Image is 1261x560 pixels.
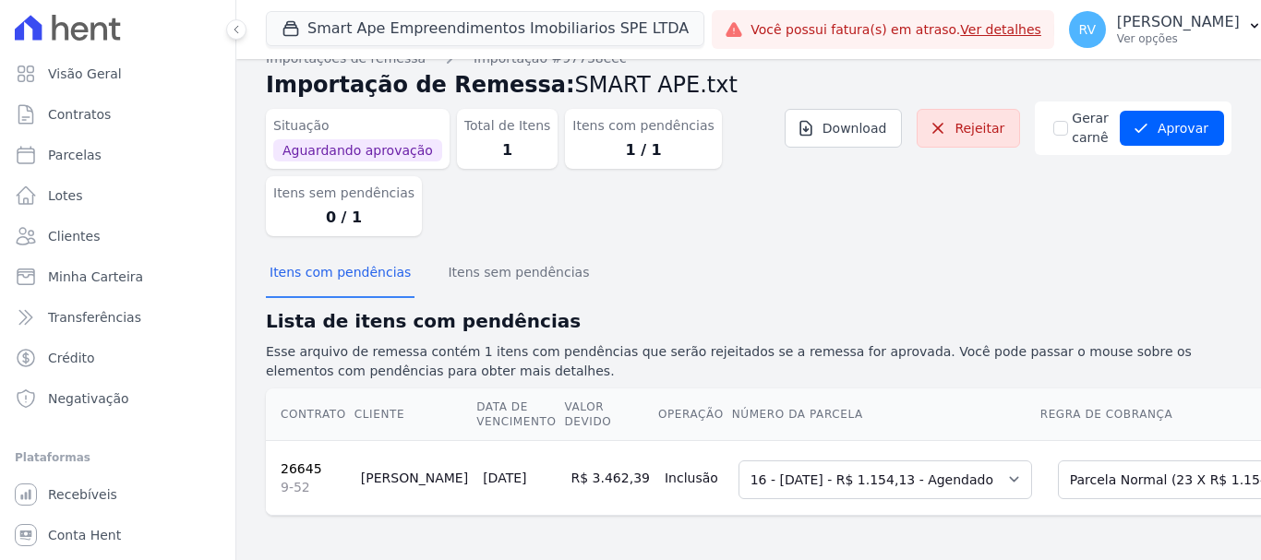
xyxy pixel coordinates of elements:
[7,177,228,214] a: Lotes
[564,440,657,515] td: R$ 3.462,39
[266,307,1231,335] h2: Lista de itens com pendências
[657,388,731,441] th: Operação
[273,184,414,203] dt: Itens sem pendências
[48,349,95,367] span: Crédito
[7,137,228,173] a: Parcelas
[1117,31,1240,46] p: Ver opções
[48,308,141,327] span: Transferências
[273,139,442,161] span: Aguardando aprovação
[48,485,117,504] span: Recebíveis
[917,109,1020,148] a: Rejeitar
[354,388,475,441] th: Cliente
[464,116,551,136] dt: Total de Itens
[572,139,714,161] dd: 1 / 1
[266,68,1231,101] h2: Importação de Remessa:
[7,517,228,554] a: Conta Hent
[475,440,563,515] td: [DATE]
[266,342,1231,381] p: Esse arquivo de remessa contém 1 itens com pendências que serão rejeitados se a remessa for aprov...
[657,440,731,515] td: Inclusão
[7,258,228,295] a: Minha Carteira
[1079,23,1097,36] span: RV
[48,65,122,83] span: Visão Geral
[48,526,121,544] span: Conta Hent
[7,340,228,376] a: Crédito
[48,186,83,205] span: Lotes
[266,11,704,46] button: Smart Ape Empreendimentos Imobiliarios SPE LTDA
[48,268,143,286] span: Minha Carteira
[444,250,593,298] button: Itens sem pendências
[1072,109,1109,148] label: Gerar carnê
[1120,111,1224,146] button: Aprovar
[48,105,111,124] span: Contratos
[475,388,563,441] th: Data de Vencimento
[731,388,1039,441] th: Número da Parcela
[281,461,322,476] a: 26645
[48,389,129,408] span: Negativação
[281,478,346,496] span: 9-52
[575,72,738,98] span: SMART APE.txt
[7,55,228,92] a: Visão Geral
[1117,13,1240,31] p: [PERSON_NAME]
[7,96,228,133] a: Contratos
[15,447,221,469] div: Plataformas
[48,227,100,245] span: Clientes
[7,380,228,417] a: Negativação
[266,388,354,441] th: Contrato
[7,299,228,336] a: Transferências
[273,207,414,229] dd: 0 / 1
[273,116,442,136] dt: Situação
[751,20,1041,40] span: Você possui fatura(s) em atraso.
[464,139,551,161] dd: 1
[354,440,475,515] td: [PERSON_NAME]
[48,146,102,164] span: Parcelas
[7,476,228,513] a: Recebíveis
[266,250,414,298] button: Itens com pendências
[564,388,657,441] th: Valor devido
[572,116,714,136] dt: Itens com pendências
[785,109,903,148] a: Download
[960,22,1041,37] a: Ver detalhes
[7,218,228,255] a: Clientes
